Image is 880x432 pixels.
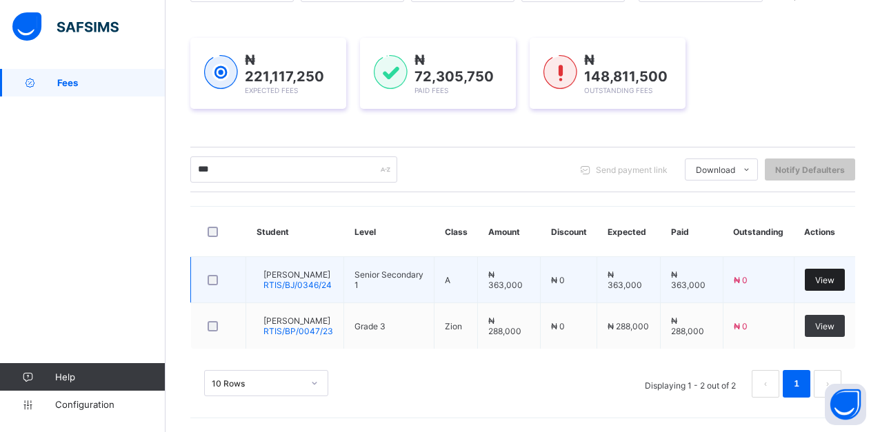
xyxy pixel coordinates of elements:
[488,269,523,290] span: ₦ 363,000
[814,370,841,398] button: next page
[661,207,723,257] th: Paid
[212,378,303,389] div: 10 Rows
[671,316,704,336] span: ₦ 288,000
[204,55,238,90] img: expected-1.03dd87d44185fb6c27cc9b2570c10499.svg
[344,207,434,257] th: Level
[354,321,386,331] span: Grade 3
[12,12,119,41] img: safsims
[815,275,834,285] span: View
[775,165,845,175] span: Notify Defaulters
[55,399,165,410] span: Configuration
[55,371,165,382] span: Help
[584,86,652,94] span: Outstanding Fees
[734,321,748,331] span: ₦ 0
[374,55,408,90] img: paid-1.3eb1404cbcb1d3b736510a26bbfa3ccb.svg
[478,207,541,257] th: Amount
[815,321,834,331] span: View
[263,280,332,290] span: RTIS/BJ/0346/24
[596,165,668,175] span: Send payment link
[794,207,855,257] th: Actions
[488,316,521,336] span: ₦ 288,000
[752,370,779,398] li: 上一页
[671,269,706,290] span: ₦ 363,000
[752,370,779,398] button: prev page
[543,55,577,90] img: outstanding-1.146d663e52f09953f639664a84e30106.svg
[584,52,668,85] span: ₦ 148,811,500
[263,269,332,280] span: [PERSON_NAME]
[445,275,450,285] span: A
[634,370,746,398] li: Displaying 1 - 2 out of 2
[696,165,735,175] span: Download
[445,321,462,331] span: Zion
[57,77,166,88] span: Fees
[541,207,597,257] th: Discount
[354,269,423,290] span: Senior Secondary 1
[246,207,344,257] th: Student
[734,275,748,285] span: ₦ 0
[790,375,803,393] a: 1
[245,52,324,85] span: ₦ 221,117,250
[723,207,794,257] th: Outstanding
[608,321,649,331] span: ₦ 288,000
[414,52,494,85] span: ₦ 72,305,750
[551,321,565,331] span: ₦ 0
[608,269,642,290] span: ₦ 363,000
[414,86,448,94] span: Paid Fees
[825,384,866,425] button: Open asap
[814,370,841,398] li: 下一页
[245,86,298,94] span: Expected Fees
[551,275,565,285] span: ₦ 0
[434,207,478,257] th: Class
[783,370,810,398] li: 1
[263,316,333,326] span: [PERSON_NAME]
[263,326,333,336] span: RTIS/BP/0047/23
[597,207,661,257] th: Expected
